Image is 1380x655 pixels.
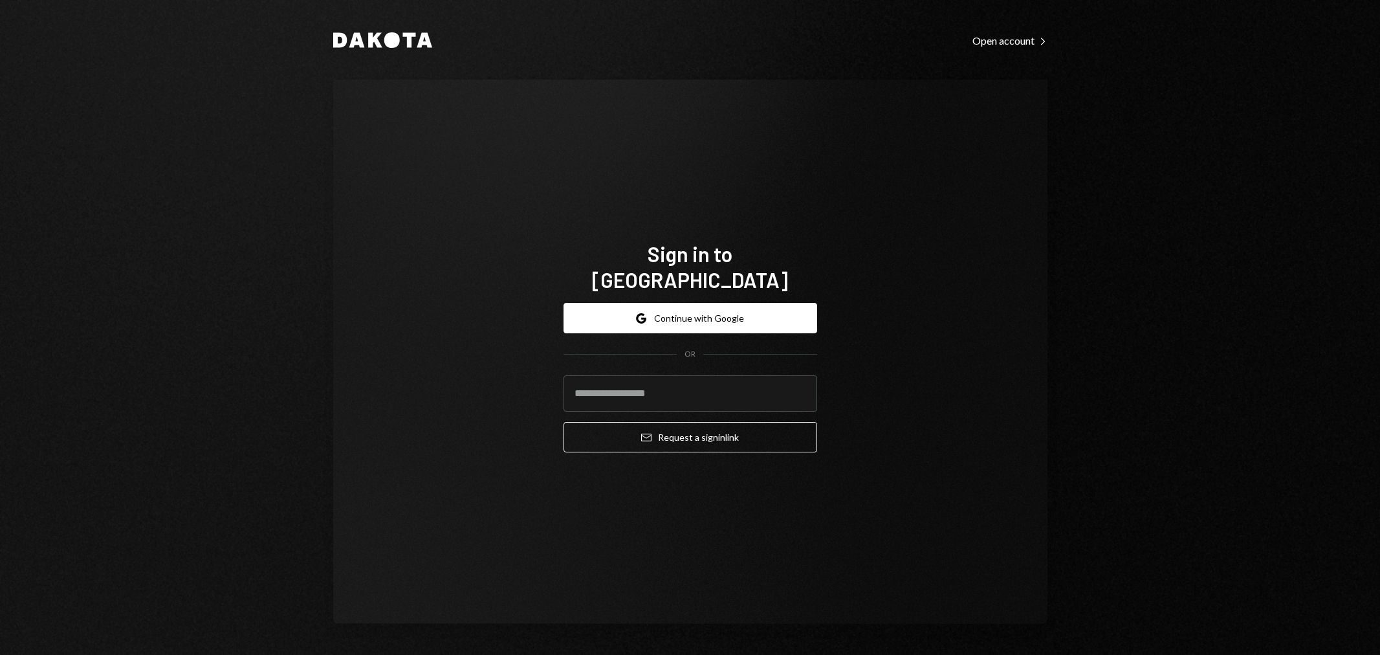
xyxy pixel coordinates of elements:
button: Request a signinlink [564,422,817,452]
h1: Sign in to [GEOGRAPHIC_DATA] [564,241,817,293]
a: Open account [972,33,1047,47]
div: OR [685,349,695,360]
div: Open account [972,34,1047,47]
button: Continue with Google [564,303,817,333]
